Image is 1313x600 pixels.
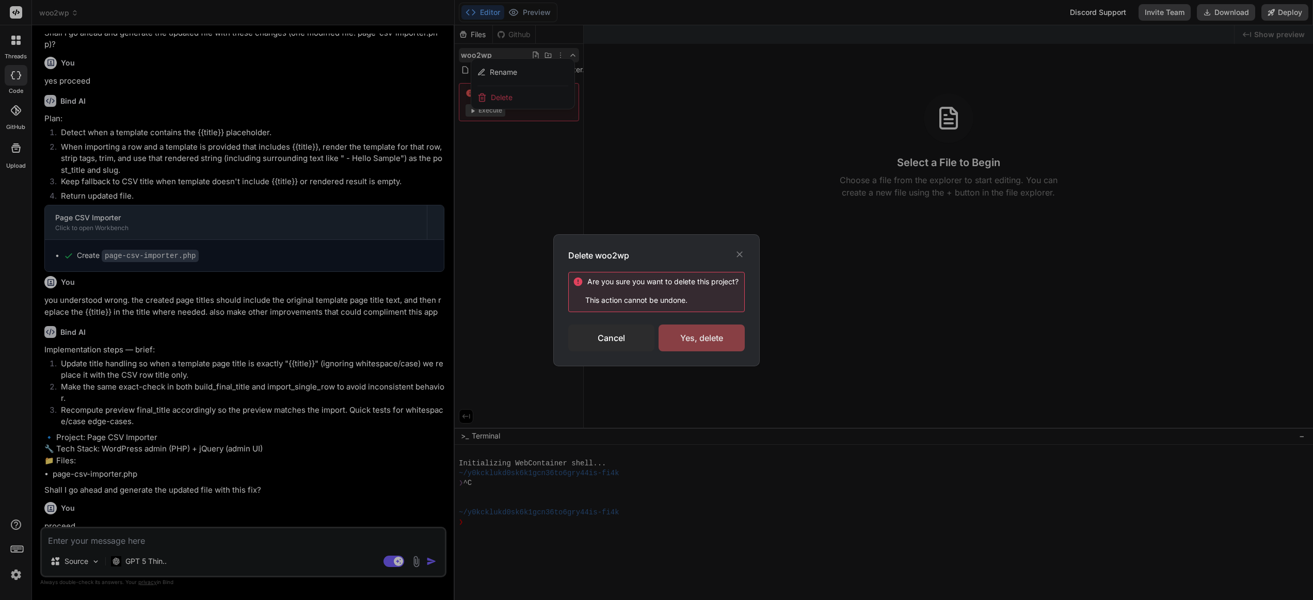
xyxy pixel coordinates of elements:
span: project [709,277,735,286]
div: Are you sure you want to delete this ? [587,277,739,287]
p: This action cannot be undone. [573,295,744,305]
div: Cancel [568,325,654,351]
div: Yes, delete [659,325,745,351]
h3: Delete woo2wp [568,249,629,262]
